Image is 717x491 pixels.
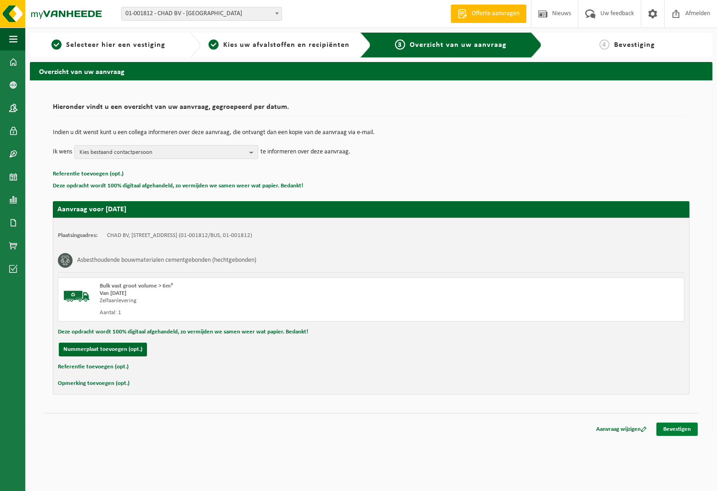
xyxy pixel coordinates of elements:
h2: Hieronder vindt u een overzicht van uw aanvraag, gegroepeerd per datum. [53,103,689,116]
a: 2Kies uw afvalstoffen en recipiënten [205,40,353,51]
h2: Overzicht van uw aanvraag [30,62,712,80]
span: 1 [51,40,62,50]
span: Kies bestaand contactpersoon [79,146,246,159]
span: Bevestiging [614,41,655,49]
p: Indien u dit wenst kunt u een collega informeren over deze aanvraag, die ontvangt dan een kopie v... [53,130,689,136]
button: Opmerking toevoegen (opt.) [58,378,130,389]
td: CHAD BV, [STREET_ADDRESS] (01-001812/BUS, 01-001812) [107,232,252,239]
button: Deze opdracht wordt 100% digitaal afgehandeld, zo vermijden we samen weer wat papier. Bedankt! [53,180,303,192]
button: Deze opdracht wordt 100% digitaal afgehandeld, zo vermijden we samen weer wat papier. Bedankt! [58,326,308,338]
span: 01-001812 - CHAD BV - RUMBEKE [121,7,282,21]
div: Aantal: 1 [100,309,408,316]
button: Referentie toevoegen (opt.) [58,361,129,373]
span: 2 [209,40,219,50]
span: Bulk vast groot volume > 6m³ [100,283,173,289]
button: Nummerplaat toevoegen (opt.) [59,343,147,356]
a: 1Selecteer hier een vestiging [34,40,182,51]
strong: Aanvraag voor [DATE] [57,206,126,213]
span: Offerte aanvragen [469,9,522,18]
span: Kies uw afvalstoffen en recipiënten [223,41,350,49]
strong: Plaatsingsadres: [58,232,98,238]
p: Ik wens [53,145,72,159]
strong: Van [DATE] [100,290,126,296]
button: Kies bestaand contactpersoon [74,145,258,159]
a: Bevestigen [656,423,698,436]
a: Aanvraag wijzigen [589,423,654,436]
button: Referentie toevoegen (opt.) [53,168,124,180]
h3: Asbesthoudende bouwmaterialen cementgebonden (hechtgebonden) [77,253,256,268]
a: Offerte aanvragen [451,5,526,23]
span: Selecteer hier een vestiging [66,41,165,49]
div: Zelfaanlevering [100,297,408,305]
span: Overzicht van uw aanvraag [410,41,507,49]
span: 01-001812 - CHAD BV - RUMBEKE [122,7,282,20]
p: te informeren over deze aanvraag. [260,145,350,159]
span: 3 [395,40,405,50]
span: 4 [599,40,610,50]
img: BL-SO-LV.png [63,282,90,310]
